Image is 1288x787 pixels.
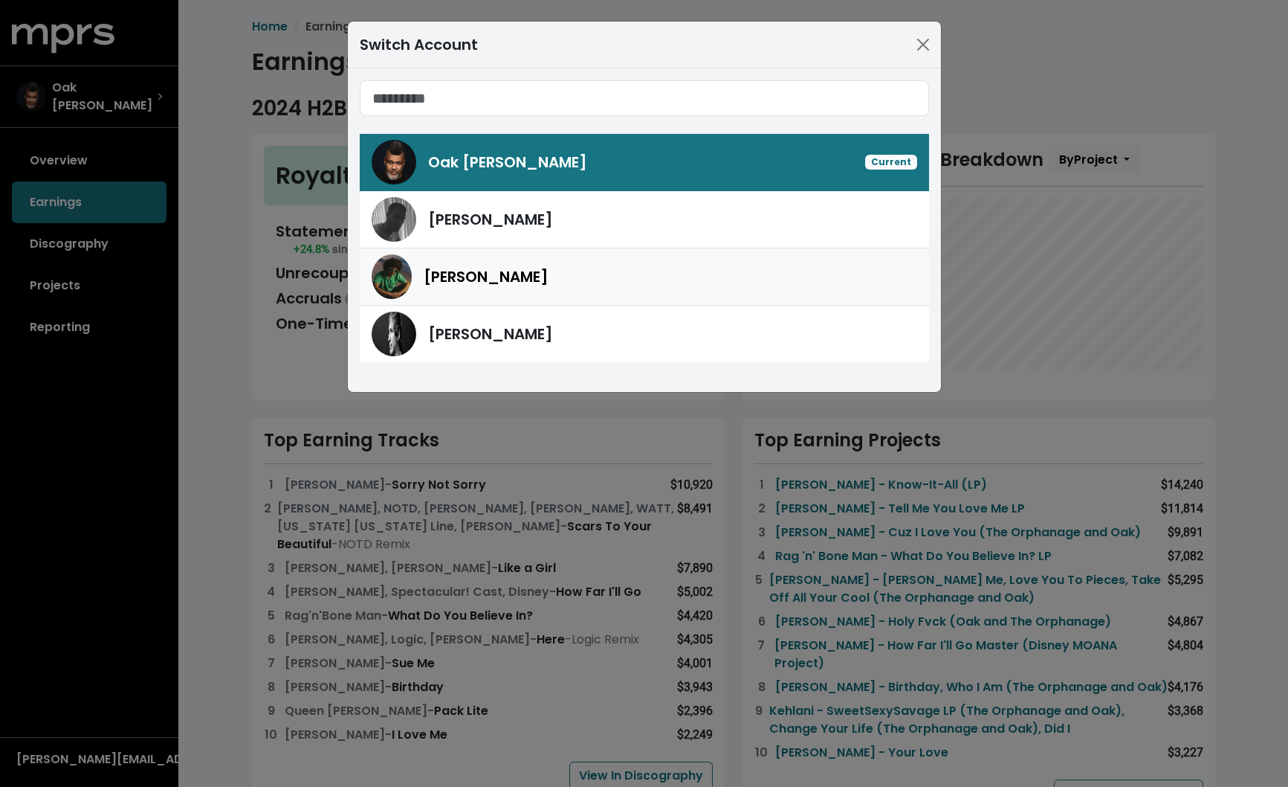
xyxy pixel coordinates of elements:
[424,266,548,288] span: [PERSON_NAME]
[428,323,553,345] span: [PERSON_NAME]
[360,306,929,362] a: Paul Harris[PERSON_NAME]
[372,312,416,356] img: Paul Harris
[865,155,917,170] span: Current
[360,191,929,248] a: Hoskins[PERSON_NAME]
[360,134,929,191] a: Oak FelderOak [PERSON_NAME]Current
[428,208,553,231] span: [PERSON_NAME]
[372,197,416,242] img: Hoskins
[360,248,929,306] a: Roark Bailey[PERSON_NAME]
[428,151,587,173] span: Oak [PERSON_NAME]
[360,33,478,56] div: Switch Account
[372,140,416,184] img: Oak Felder
[360,80,929,116] input: Search accounts
[911,33,935,57] button: Close
[372,254,412,299] img: Roark Bailey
